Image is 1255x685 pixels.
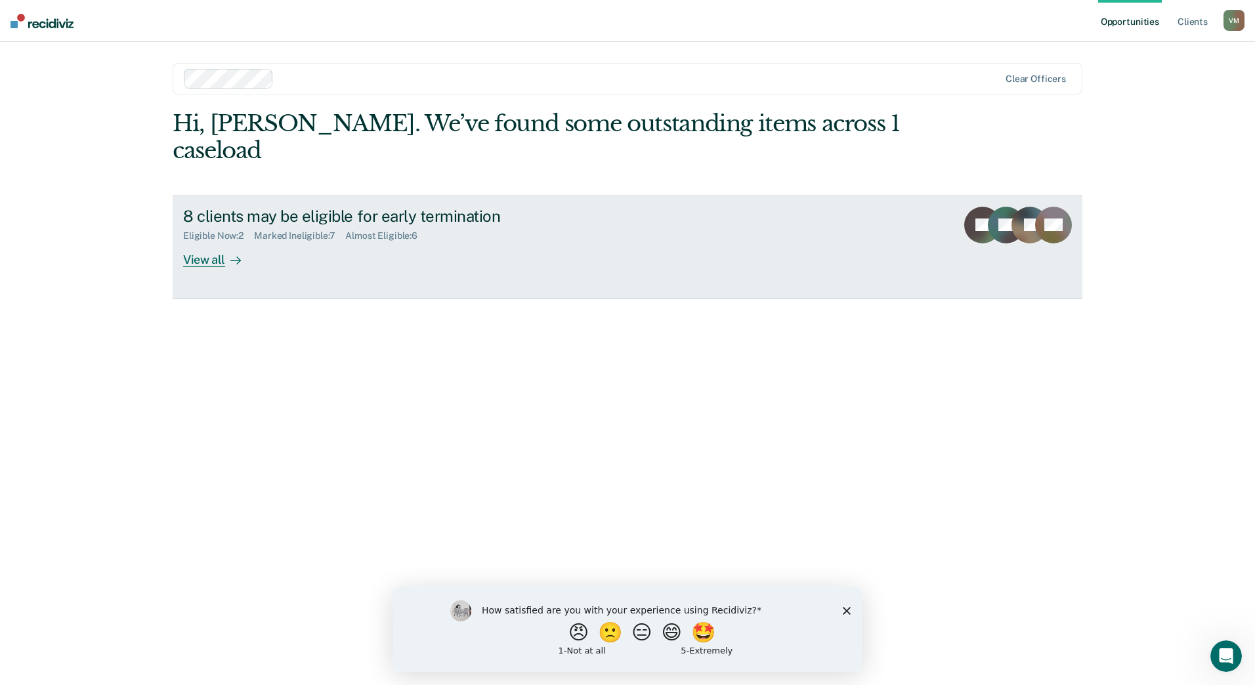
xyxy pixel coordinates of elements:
[183,230,254,241] div: Eligible Now : 2
[345,230,428,241] div: Almost Eligible : 6
[173,196,1082,299] a: 8 clients may be eligible for early terminationEligible Now:2Marked Ineligible:7Almost Eligible:6...
[1223,10,1244,31] button: VM
[173,110,901,164] div: Hi, [PERSON_NAME]. We’ve found some outstanding items across 1 caseload
[183,241,257,267] div: View all
[183,207,644,226] div: 8 clients may be eligible for early termination
[1006,73,1066,85] div: Clear officers
[254,230,345,241] div: Marked Ineligible : 7
[1210,640,1242,672] iframe: Intercom live chat
[1223,10,1244,31] div: V M
[11,14,74,28] img: Recidiviz
[393,587,862,672] iframe: Survey by Kim from Recidiviz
